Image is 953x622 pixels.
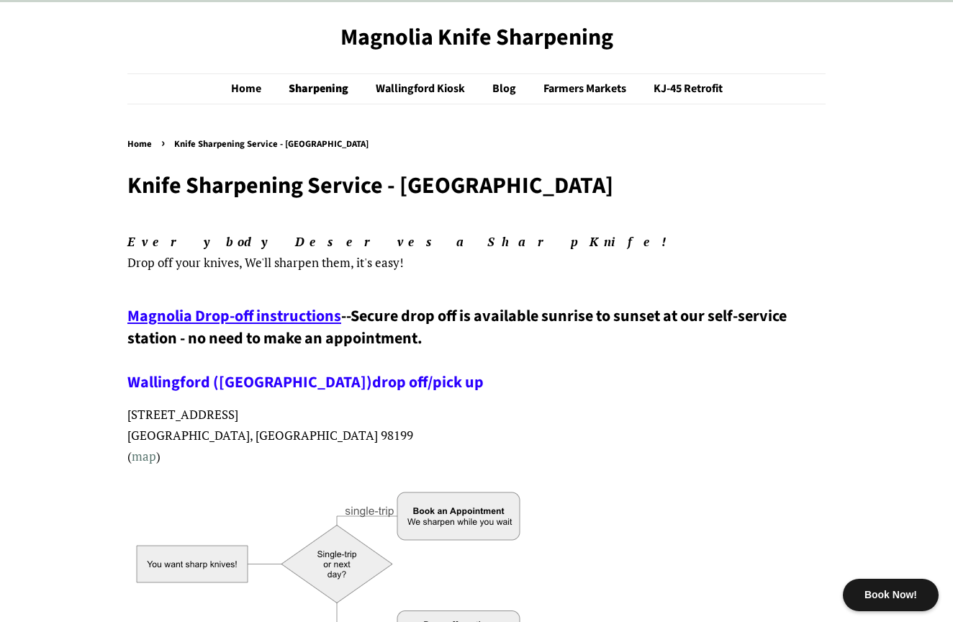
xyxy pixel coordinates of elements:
a: Farmers Markets [533,74,641,104]
a: Magnolia Drop-off instructions [127,305,341,328]
a: Blog [482,74,530,104]
a: map [132,448,156,464]
a: drop off/pick up [372,371,484,394]
span: Drop off your knives [127,254,239,271]
div: Book Now! [843,579,939,611]
a: Wallingford ([GEOGRAPHIC_DATA]) [127,371,372,394]
a: Home [127,138,155,150]
a: Sharpening [278,74,363,104]
p: , We'll sharpen them, it's easy! [127,232,826,274]
span: [STREET_ADDRESS] [GEOGRAPHIC_DATA], [GEOGRAPHIC_DATA] 98199 ( ) [127,406,413,464]
a: Wallingford Kiosk [365,74,479,104]
a: Home [231,74,276,104]
span: -- [341,305,351,328]
h1: Knife Sharpening Service - [GEOGRAPHIC_DATA] [127,172,826,199]
nav: breadcrumbs [127,137,826,153]
a: KJ-45 Retrofit [643,74,723,104]
a: Magnolia Knife Sharpening [127,24,826,51]
span: Secure drop off is available sunrise to sunset at our self-service station - no need to make an a... [127,305,787,394]
span: › [161,134,168,152]
em: Everybody Deserves a Sharp Knife! [127,233,679,250]
span: Knife Sharpening Service - [GEOGRAPHIC_DATA] [174,138,372,150]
